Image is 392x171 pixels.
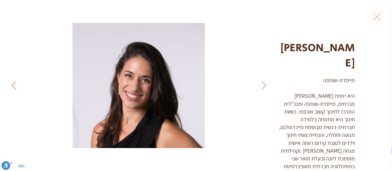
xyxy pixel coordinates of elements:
button: Previous Item [256,78,271,93]
button: Next Item [6,78,22,93]
h1: [PERSON_NAME] [276,40,355,71]
button: Exit expand mode [371,9,383,23]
